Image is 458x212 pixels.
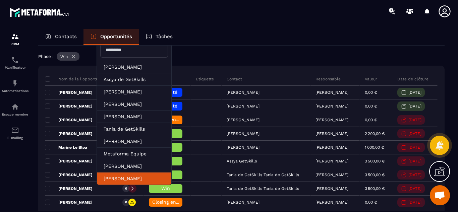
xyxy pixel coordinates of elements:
[11,103,19,111] img: automations
[2,42,28,46] p: CRM
[55,33,77,40] p: Contacts
[139,29,179,45] a: Tâches
[45,76,106,82] p: Nom de la l'opportunité
[97,73,171,86] li: Assya de GetSkills
[365,76,377,82] p: Valeur
[97,148,171,160] li: Metaforma Equipe
[11,32,19,41] img: formation
[97,160,171,172] li: [PERSON_NAME]
[196,76,214,82] p: Étiquette
[45,145,87,150] p: Marine Le Bloa
[9,6,70,18] img: logo
[45,131,93,136] p: [PERSON_NAME]
[316,118,348,122] p: [PERSON_NAME]
[45,158,93,164] p: [PERSON_NAME]
[97,123,171,135] li: Tania de GetSkills
[365,200,377,205] p: 0,00 €
[2,98,28,121] a: automationsautomationsEspace membre
[408,172,421,177] p: [DATE]
[161,186,170,191] span: Win
[156,33,173,40] p: Tâches
[316,159,348,163] p: [PERSON_NAME]
[45,200,93,205] p: [PERSON_NAME]
[227,76,242,82] p: Contact
[97,98,171,111] li: [PERSON_NAME]
[408,159,421,163] p: [DATE]
[97,61,171,73] li: [PERSON_NAME]
[365,118,377,122] p: 0,00 €
[365,172,385,177] p: 3 500,00 €
[316,145,348,150] p: [PERSON_NAME]
[45,117,93,123] p: [PERSON_NAME]
[365,90,377,95] p: 0,00 €
[408,131,421,136] p: [DATE]
[316,76,341,82] p: Responsable
[38,54,54,59] p: Phase :
[97,172,171,185] li: [PERSON_NAME]
[365,159,385,163] p: 3 500,00 €
[316,90,348,95] p: [PERSON_NAME]
[45,172,93,178] p: [PERSON_NAME]
[2,51,28,74] a: schedulerschedulerPlanificateur
[11,56,19,64] img: scheduler
[2,113,28,116] p: Espace membre
[397,76,428,82] p: Date de clôture
[408,104,421,109] p: [DATE]
[11,79,19,87] img: automations
[2,74,28,98] a: automationsautomationsAutomatisations
[125,200,127,205] p: 0
[408,90,421,95] p: [DATE]
[408,186,421,191] p: [DATE]
[2,136,28,140] p: E-mailing
[45,186,93,191] p: [PERSON_NAME]
[365,186,385,191] p: 3 500,00 €
[430,185,450,205] a: Ouvrir le chat
[316,200,348,205] p: [PERSON_NAME]
[97,111,171,123] li: [PERSON_NAME]
[408,200,421,205] p: [DATE]
[365,145,384,150] p: 1 000,00 €
[38,29,83,45] a: Contacts
[2,121,28,145] a: emailemailE-mailing
[365,131,385,136] p: 2 200,00 €
[125,186,127,191] p: 0
[11,126,19,134] img: email
[365,104,377,109] p: 0,00 €
[152,199,190,205] span: Closing en cours
[316,186,348,191] p: [PERSON_NAME]
[97,86,171,98] li: [PERSON_NAME]
[100,33,132,40] p: Opportunités
[45,103,93,109] p: [PERSON_NAME]
[60,54,68,59] p: Win
[408,118,421,122] p: [DATE]
[316,104,348,109] p: [PERSON_NAME]
[2,66,28,69] p: Planificateur
[97,135,171,148] li: [PERSON_NAME]
[45,90,93,95] p: [PERSON_NAME]
[2,27,28,51] a: formationformationCRM
[316,131,348,136] p: [PERSON_NAME]
[83,29,139,45] a: Opportunités
[408,145,421,150] p: [DATE]
[2,89,28,93] p: Automatisations
[316,172,348,177] p: [PERSON_NAME]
